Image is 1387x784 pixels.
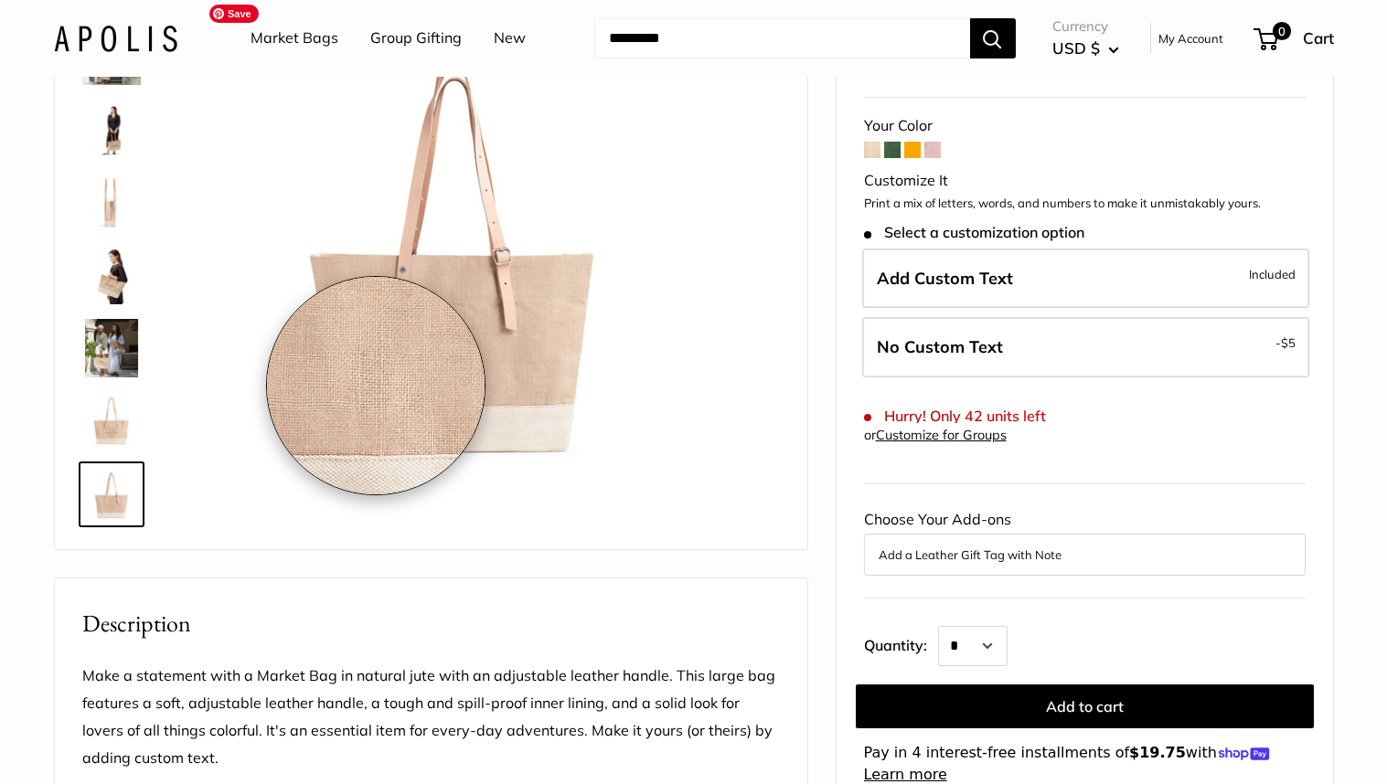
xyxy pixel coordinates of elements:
button: Add to cart [856,684,1314,728]
p: Print a mix of letters, words, and numbers to make it unmistakably yours. [864,195,1306,213]
img: Shoulder Market Bag in Natural [82,465,141,524]
img: Shoulder Market Bag in Natural [82,246,141,304]
label: Quantity: [864,620,938,666]
div: or [864,423,1007,448]
span: - [1275,332,1296,354]
a: Shoulder Market Bag in Natural [79,169,144,235]
div: Your Color [864,112,1306,140]
img: Apolis [54,25,177,51]
a: Shoulder Market Bag in Natural [79,242,144,308]
span: No Custom Text [877,336,1003,357]
a: Shoulder Market Bag in Natural [79,461,144,527]
img: Shoulder Market Bag in Natural [82,319,141,377]
span: Save [209,5,259,23]
div: Choose Your Add-ons [864,506,1306,576]
span: USD $ [1052,38,1100,58]
span: $5 [1281,335,1296,350]
input: Search... [594,18,970,58]
p: Make a statement with a Market Bag in natural jute with an adjustable leather handle. This large ... [82,662,780,772]
a: My Account [1158,27,1223,49]
button: Add a Leather Gift Tag with Note [879,544,1291,566]
img: Shoulder Market Bag in Natural [82,100,141,158]
h2: Description [82,606,780,641]
a: New [494,25,526,52]
span: Hurry! Only 42 units left [864,408,1046,425]
span: Add Custom Text [877,268,1013,289]
a: Shoulder Market Bag in Natural [79,315,144,381]
span: Included [1249,263,1296,285]
span: Currency [1052,14,1119,39]
a: Group Gifting [370,25,462,52]
a: 0 Cart [1255,24,1334,53]
img: Shoulder Market Bag in Natural [82,392,141,450]
span: Select a customization option [864,224,1084,241]
label: Leave Blank [862,317,1309,377]
a: Customize for Groups [876,427,1007,443]
span: 0 [1272,22,1290,40]
a: Market Bags [251,25,338,52]
a: Shoulder Market Bag in Natural [79,388,144,454]
button: USD $ [1052,34,1119,63]
label: Add Custom Text [862,249,1309,309]
button: Search [970,18,1016,58]
img: Shoulder Market Bag in Natural [82,173,141,231]
span: Cart [1303,28,1334,48]
a: Shoulder Market Bag in Natural [79,96,144,162]
div: Customize It [864,167,1306,195]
